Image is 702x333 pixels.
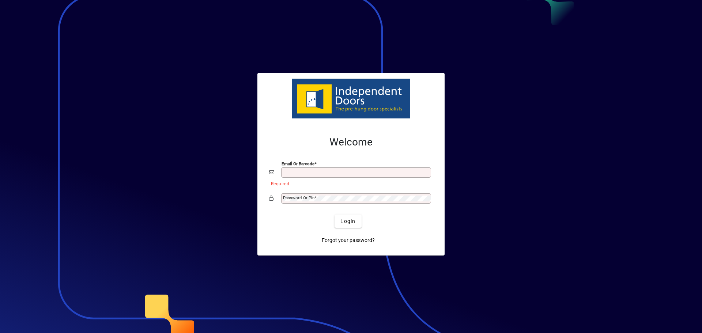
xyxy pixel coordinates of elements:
mat-label: Password or Pin [283,195,314,200]
mat-label: Email or Barcode [282,161,314,166]
mat-error: Required [271,179,427,187]
span: Forgot your password? [322,236,375,244]
span: Login [340,217,355,225]
a: Forgot your password? [319,234,378,247]
h2: Welcome [269,136,433,148]
button: Login [335,215,361,228]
